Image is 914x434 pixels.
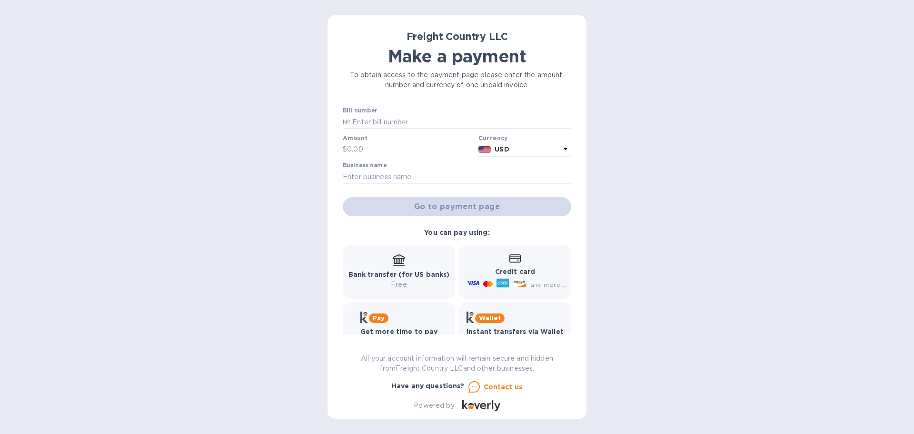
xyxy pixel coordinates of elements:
label: Bill number [343,108,377,114]
p: All your account information will remain secure and hidden from Freight Country LLC and other bus... [343,353,571,373]
b: Wallet [479,314,501,322]
p: № [343,117,350,127]
span: and more... [530,281,565,288]
b: Pay [373,314,385,322]
b: Have any questions? [392,382,465,390]
input: 0.00 [347,142,475,157]
b: Bank transfer (for US banks) [348,271,450,278]
b: Credit card [495,268,535,275]
img: USD [478,146,491,153]
p: Free [348,280,450,290]
u: Contact us [484,383,523,391]
h1: Make a payment [343,46,571,66]
p: Powered by [414,401,454,411]
b: Get more time to pay [360,328,438,335]
b: Instant transfers via Wallet [467,328,564,335]
b: USD [495,145,509,153]
label: Amount [343,135,367,141]
b: You can pay using: [424,229,489,236]
b: Currency [478,134,508,141]
input: Enter bill number [350,115,571,129]
label: Business name [343,163,387,169]
b: Freight Country LLC [407,30,508,42]
p: $ [343,144,347,154]
input: Enter business name [343,170,571,184]
p: To obtain access to the payment page please enter the amount, number and currency of one unpaid i... [343,70,571,90]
